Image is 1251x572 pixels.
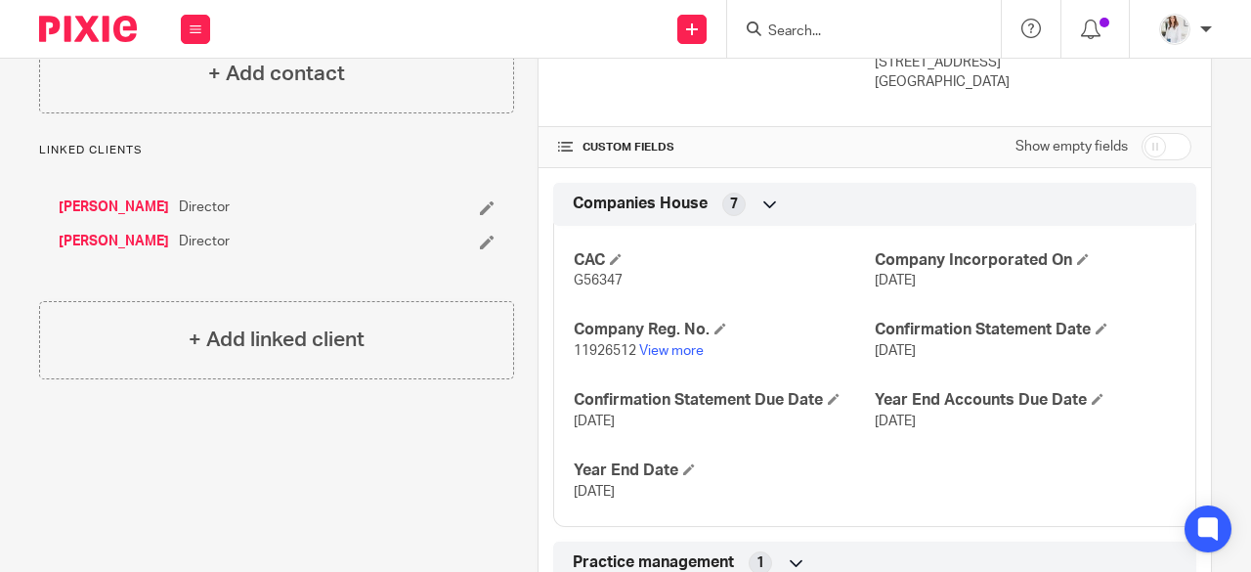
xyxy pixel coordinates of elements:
[574,390,875,411] h4: Confirmation Statement Due Date
[875,250,1176,271] h4: Company Incorporated On
[875,72,1191,92] p: [GEOGRAPHIC_DATA]
[59,198,169,217] a: [PERSON_NAME]
[1015,137,1128,156] label: Show empty fields
[875,390,1176,411] h4: Year End Accounts Due Date
[39,16,137,42] img: Pixie
[179,232,230,251] span: Director
[179,198,230,217] span: Director
[558,140,875,155] h4: CUSTOM FIELDS
[208,59,345,89] h4: + Add contact
[574,485,615,499] span: [DATE]
[639,344,704,358] a: View more
[875,344,916,358] span: [DATE]
[1159,14,1190,45] img: Daisy.JPG
[574,415,615,428] span: [DATE]
[875,415,916,428] span: [DATE]
[875,320,1176,340] h4: Confirmation Statement Date
[574,250,875,271] h4: CAC
[875,274,916,287] span: [DATE]
[574,320,875,340] h4: Company Reg. No.
[59,232,169,251] a: [PERSON_NAME]
[574,461,875,481] h4: Year End Date
[730,195,738,214] span: 7
[574,274,623,287] span: G56347
[574,344,636,358] span: 11926512
[766,23,942,41] input: Search
[39,143,514,158] p: Linked clients
[189,325,365,355] h4: + Add linked client
[573,194,708,214] span: Companies House
[875,53,1191,72] p: [STREET_ADDRESS]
